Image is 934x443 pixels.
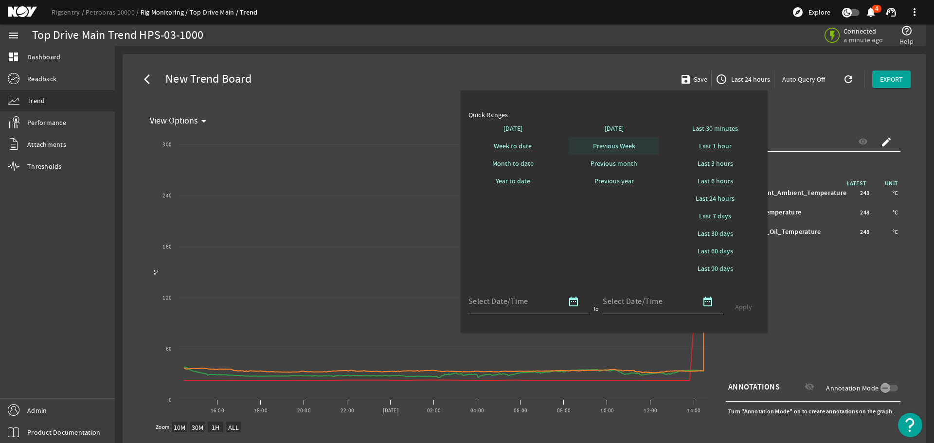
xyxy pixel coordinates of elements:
button: Last 60 days [670,242,760,260]
span: Previous month [591,159,637,168]
button: Week to date [468,137,558,155]
input: Select Date/Time [468,296,556,307]
button: [DATE] [468,120,558,137]
button: Last 1 hour [670,137,760,155]
span: Last 24 hours [696,194,735,203]
button: Last 3 hours [670,155,760,172]
span: Last 90 days [698,264,733,273]
mat-icon: date_range [568,296,579,307]
span: Last 3 hours [698,159,733,168]
span: Last 60 days [698,246,733,256]
button: Previous Week [569,137,659,155]
button: [DATE] [569,120,659,137]
span: Last 1 hour [699,141,732,151]
span: Previous Week [593,141,635,151]
span: Week to date [494,141,532,151]
button: Previous month [569,155,659,172]
button: Last 90 days [670,260,760,277]
button: Previous year [569,172,659,190]
input: Select Date/Time [603,296,690,307]
span: Last 6 hours [698,176,733,186]
button: Last 30 days [670,225,760,242]
button: Month to date [468,155,558,172]
button: Last 24 hours [670,190,760,207]
span: Last 7 days [699,211,731,221]
span: Last 30 days [698,229,733,238]
button: Last 7 days [670,207,760,225]
div: To [593,304,599,314]
span: Last 30 minutes [692,124,738,133]
span: Previous year [594,176,634,186]
span: [DATE] [605,124,624,133]
mat-icon: date_range [702,296,714,307]
div: Quick Ranges [468,110,760,120]
button: Open Resource Center [898,413,922,437]
button: Year to date [468,172,558,190]
button: Last 30 minutes [670,120,760,137]
button: Last 6 hours [670,172,760,190]
span: Year to date [496,176,530,186]
span: Month to date [492,159,534,168]
span: [DATE] [503,124,522,133]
